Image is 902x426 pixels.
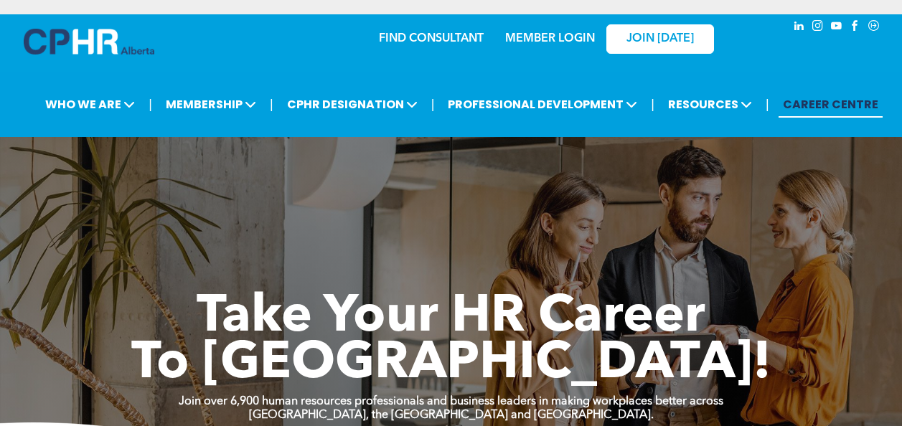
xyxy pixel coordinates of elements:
span: JOIN [DATE] [626,32,694,46]
strong: Join over 6,900 human resources professionals and business leaders in making workplaces better ac... [179,396,723,407]
a: facebook [847,18,863,37]
span: PROFESSIONAL DEVELOPMENT [443,91,642,118]
a: MEMBER LOGIN [505,33,595,44]
span: CPHR DESIGNATION [283,91,422,118]
span: MEMBERSHIP [161,91,260,118]
li: | [149,90,152,119]
img: A blue and white logo for cp alberta [24,29,154,55]
span: To [GEOGRAPHIC_DATA]! [131,339,771,390]
li: | [431,90,435,119]
span: Take Your HR Career [197,292,705,344]
span: WHO WE ARE [41,91,139,118]
li: | [270,90,273,119]
li: | [766,90,769,119]
strong: [GEOGRAPHIC_DATA], the [GEOGRAPHIC_DATA] and [GEOGRAPHIC_DATA]. [249,410,654,421]
span: RESOURCES [664,91,756,118]
a: Social network [866,18,882,37]
a: JOIN [DATE] [606,24,714,54]
a: CAREER CENTRE [779,91,883,118]
a: linkedin [791,18,807,37]
a: instagram [810,18,826,37]
a: youtube [829,18,845,37]
a: FIND CONSULTANT [379,33,484,44]
li: | [651,90,654,119]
